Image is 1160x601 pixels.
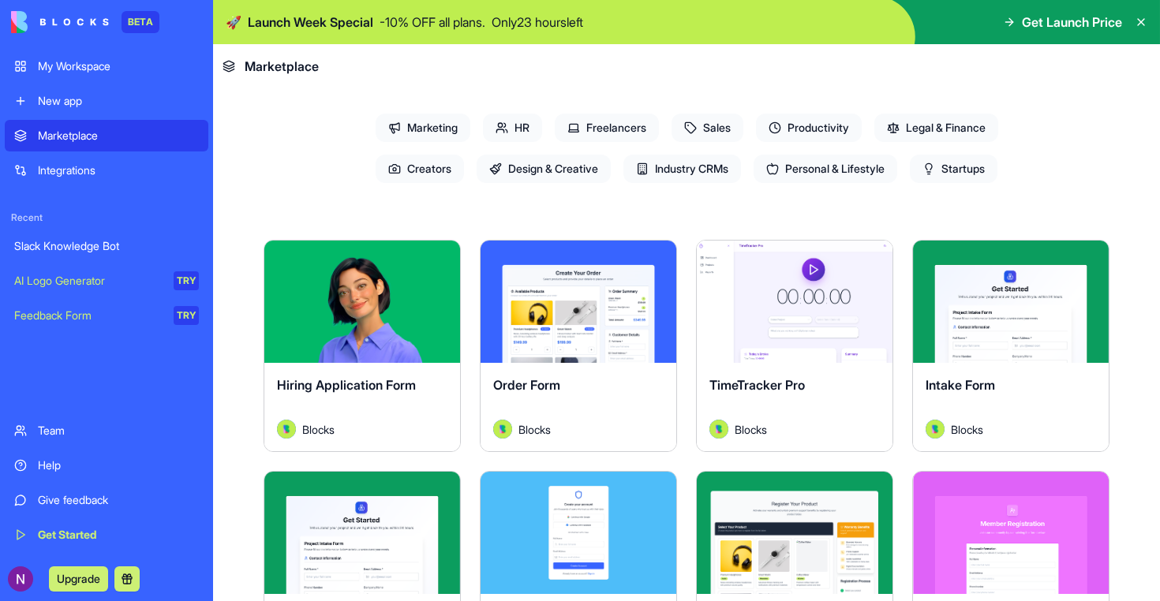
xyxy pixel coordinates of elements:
span: Personal & Lifestyle [754,155,897,183]
img: Avatar [926,420,945,439]
span: Marketplace [245,57,319,76]
span: Industry CRMs [623,155,741,183]
a: TimeTracker ProAvatarBlocks [696,240,893,452]
span: Startups [910,155,997,183]
span: Blocks [735,421,767,438]
p: - 10 % OFF all plans. [380,13,485,32]
img: ACg8ocLMEAybY4rhZhah6a2yHoZ4E0Kgoi9kGCe0mf2Zu061G4rFBA=s96-c [8,566,33,592]
a: Help [5,450,208,481]
span: Launch Week Special [248,13,373,32]
span: 🚀 [226,13,241,32]
a: Get Started [5,519,208,551]
div: Give feedback [38,492,199,508]
span: Blocks [951,421,983,438]
a: Hiring Application FormAvatarBlocks [264,240,461,452]
span: TimeTracker Pro [709,377,805,393]
a: AI Logo GeneratorTRY [5,265,208,297]
a: Feedback FormTRY [5,300,208,331]
div: AI Logo Generator [14,273,163,289]
span: Freelancers [555,114,659,142]
img: logo [11,11,109,33]
div: TRY [174,271,199,290]
div: My Workspace [38,58,199,74]
div: Feedback Form [14,308,163,323]
div: TRY [174,306,199,325]
span: Recent [5,211,208,224]
a: My Workspace [5,50,208,82]
span: Hiring Application Form [277,377,416,393]
a: Team [5,415,208,446]
span: Creators [376,155,464,183]
a: Order FormAvatarBlocks [480,240,677,452]
a: Upgrade [49,570,108,586]
span: Design & Creative [477,155,611,183]
a: BETA [11,11,159,33]
a: Integrations [5,155,208,186]
a: Give feedback [5,484,208,516]
button: Upgrade [49,566,108,592]
img: Avatar [277,420,296,439]
div: Team [38,423,199,439]
span: Marketing [376,114,470,142]
a: Slack Knowledge Bot [5,230,208,262]
div: Slack Knowledge Bot [14,238,199,254]
div: Get Started [38,527,199,543]
span: Order Form [493,377,560,393]
span: HR [483,114,542,142]
a: Intake FormAvatarBlocks [912,240,1109,452]
span: Blocks [518,421,551,438]
a: New app [5,85,208,117]
div: New app [38,93,199,109]
a: Marketplace [5,120,208,151]
div: BETA [122,11,159,33]
div: Marketplace [38,128,199,144]
span: Intake Form [926,377,995,393]
span: Blocks [302,421,335,438]
img: Avatar [493,420,512,439]
span: Productivity [756,114,862,142]
span: Legal & Finance [874,114,998,142]
div: Integrations [38,162,199,178]
img: Avatar [709,420,728,439]
div: Help [38,457,199,473]
p: Only 23 hours left [492,13,583,32]
span: Sales [672,114,743,142]
span: Get Launch Price [1022,13,1122,32]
